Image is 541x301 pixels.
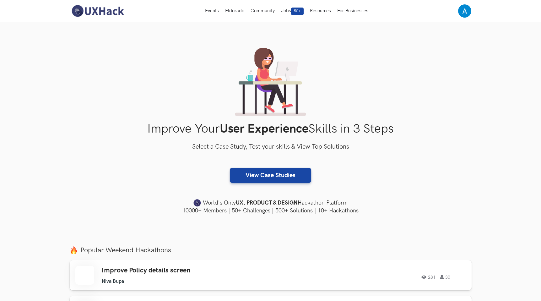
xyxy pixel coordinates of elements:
[458,4,471,18] img: Your profile pic
[220,122,308,136] strong: User Experience
[70,4,126,18] img: UXHack-logo.png
[70,246,78,254] img: fire.png
[421,275,436,279] span: 281
[102,266,280,275] h3: Improve Policy details screen
[236,199,298,207] strong: UX, PRODUCT & DESIGN
[70,199,472,207] h4: World's Only Hackathon Platform
[70,246,472,254] label: Popular Weekend Hackathons
[70,207,472,215] h4: 10000+ Members | 50+ Challenges | 500+ Solutions | 10+ Hackathons
[235,48,306,116] img: lady working on laptop
[291,8,304,15] span: 50+
[102,278,124,284] li: Niva Bupa
[70,142,472,152] h3: Select a Case Study, Test your skills & View Top Solutions
[440,275,450,279] span: 30
[70,122,472,136] h1: Improve Your Skills in 3 Steps
[193,199,201,207] img: uxhack-favicon-image.png
[230,168,311,183] a: View Case Studies
[70,260,472,290] a: Improve Policy details screen Niva Bupa 281 30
